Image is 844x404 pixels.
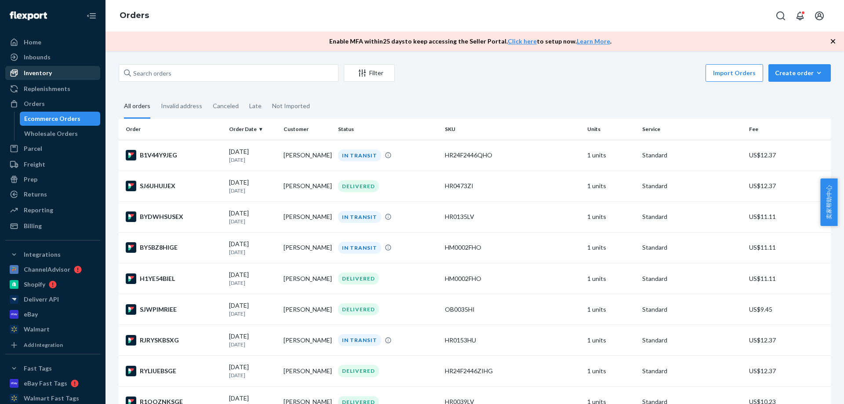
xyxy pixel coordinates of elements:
[229,147,276,164] div: [DATE]
[445,305,580,314] div: OB0035HI
[120,11,149,20] a: Orders
[24,160,45,169] div: Freight
[642,274,742,283] p: Standard
[24,129,78,138] div: Wholesale Orders
[508,37,537,45] a: Click here
[280,232,335,263] td: [PERSON_NAME]
[280,140,335,171] td: [PERSON_NAME]
[24,379,67,388] div: eBay Fast Tags
[280,201,335,232] td: [PERSON_NAME]
[284,125,331,133] div: Customer
[280,294,335,325] td: [PERSON_NAME]
[746,294,831,325] td: US$9.45
[24,325,50,334] div: Walmart
[229,156,276,164] p: [DATE]
[746,140,831,171] td: US$12.37
[24,99,45,108] div: Orders
[584,140,638,171] td: 1 units
[126,150,222,160] div: B1V44Y9JEG
[746,201,831,232] td: US$11.11
[639,119,746,140] th: Service
[338,303,379,315] div: DELIVERED
[119,119,226,140] th: Order
[577,37,610,45] a: Learn More
[5,187,100,201] a: Returns
[5,172,100,186] a: Prep
[706,64,763,82] button: Import Orders
[5,292,100,306] a: Deliverr API
[746,232,831,263] td: US$11.11
[584,232,638,263] td: 1 units
[811,7,828,25] button: Open account menu
[5,35,100,49] a: Home
[24,222,42,230] div: Billing
[5,340,100,350] a: Add Integration
[441,119,584,140] th: SKU
[24,310,38,319] div: eBay
[83,7,100,25] button: Close Navigation
[746,325,831,356] td: US$12.37
[338,365,379,377] div: DELIVERED
[5,322,100,336] a: Walmart
[24,341,63,349] div: Add Integration
[746,263,831,294] td: US$11.11
[338,149,381,161] div: IN TRANSIT
[584,201,638,232] td: 1 units
[126,181,222,191] div: SJ6UHUIJEX
[642,305,742,314] p: Standard
[338,273,379,284] div: DELIVERED
[126,211,222,222] div: BYDWHSUSEX
[229,279,276,287] p: [DATE]
[5,361,100,375] button: Fast Tags
[24,295,59,304] div: Deliverr API
[229,178,276,194] div: [DATE]
[820,178,837,226] button: 卖家帮助中心
[772,7,789,25] button: Open Search Box
[5,157,100,171] a: Freight
[24,364,52,373] div: Fast Tags
[5,82,100,96] a: Replenishments
[24,190,47,199] div: Returns
[280,356,335,386] td: [PERSON_NAME]
[5,307,100,321] a: eBay
[5,203,100,217] a: Reporting
[584,263,638,294] td: 1 units
[5,247,100,262] button: Integrations
[5,142,100,156] a: Parcel
[5,66,100,80] a: Inventory
[24,53,51,62] div: Inbounds
[338,211,381,223] div: IN TRANSIT
[126,335,222,346] div: RJRYSKBSXG
[338,242,381,254] div: IN TRANSIT
[746,171,831,201] td: US$12.37
[338,334,381,346] div: IN TRANSIT
[445,336,580,345] div: HR0153HU
[229,363,276,379] div: [DATE]
[20,112,101,126] a: Ecommerce Orders
[642,182,742,190] p: Standard
[642,367,742,375] p: Standard
[445,243,580,252] div: HM0002FHO
[584,171,638,201] td: 1 units
[768,64,831,82] button: Create order
[124,95,150,119] div: All orders
[213,95,239,117] div: Canceled
[229,248,276,256] p: [DATE]
[229,371,276,379] p: [DATE]
[226,119,280,140] th: Order Date
[24,38,41,47] div: Home
[126,242,222,253] div: BY5BZ8HIGE
[229,301,276,317] div: [DATE]
[642,151,742,160] p: Standard
[126,273,222,284] div: H1YE54BIEL
[229,332,276,348] div: [DATE]
[775,69,824,77] div: Create order
[5,219,100,233] a: Billing
[126,366,222,376] div: RYLIUEBSGE
[335,119,441,140] th: Status
[229,310,276,317] p: [DATE]
[642,243,742,252] p: Standard
[584,356,638,386] td: 1 units
[24,265,70,274] div: ChannelAdvisor
[338,180,379,192] div: DELIVERED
